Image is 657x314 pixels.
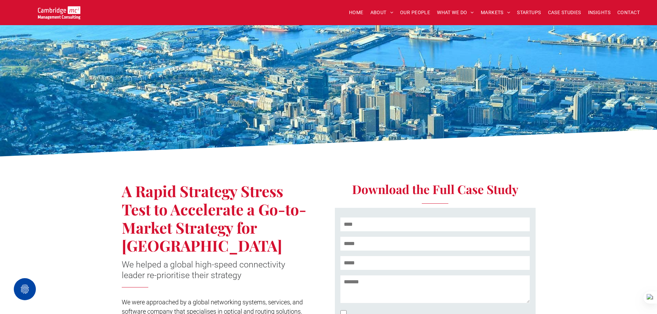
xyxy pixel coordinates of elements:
[585,7,614,18] a: INSIGHTS
[545,7,585,18] a: CASE STUDIES
[38,7,80,14] a: Your Business Transformed | Cambridge Management Consulting
[346,7,367,18] a: HOME
[122,181,306,255] span: A Rapid Strategy Stress Test to Accelerate a Go-to-Market Strategy for [GEOGRAPHIC_DATA]
[352,181,518,197] span: Download the Full Case Study
[397,7,434,18] a: OUR PEOPLE
[122,260,285,280] span: We helped a global high-speed connectivity leader re-prioritise their strategy
[514,7,544,18] a: STARTUPS
[367,7,397,18] a: ABOUT
[614,7,643,18] a: CONTACT
[38,6,80,19] img: Go to Homepage
[477,7,514,18] a: MARKETS
[434,7,477,18] a: WHAT WE DO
